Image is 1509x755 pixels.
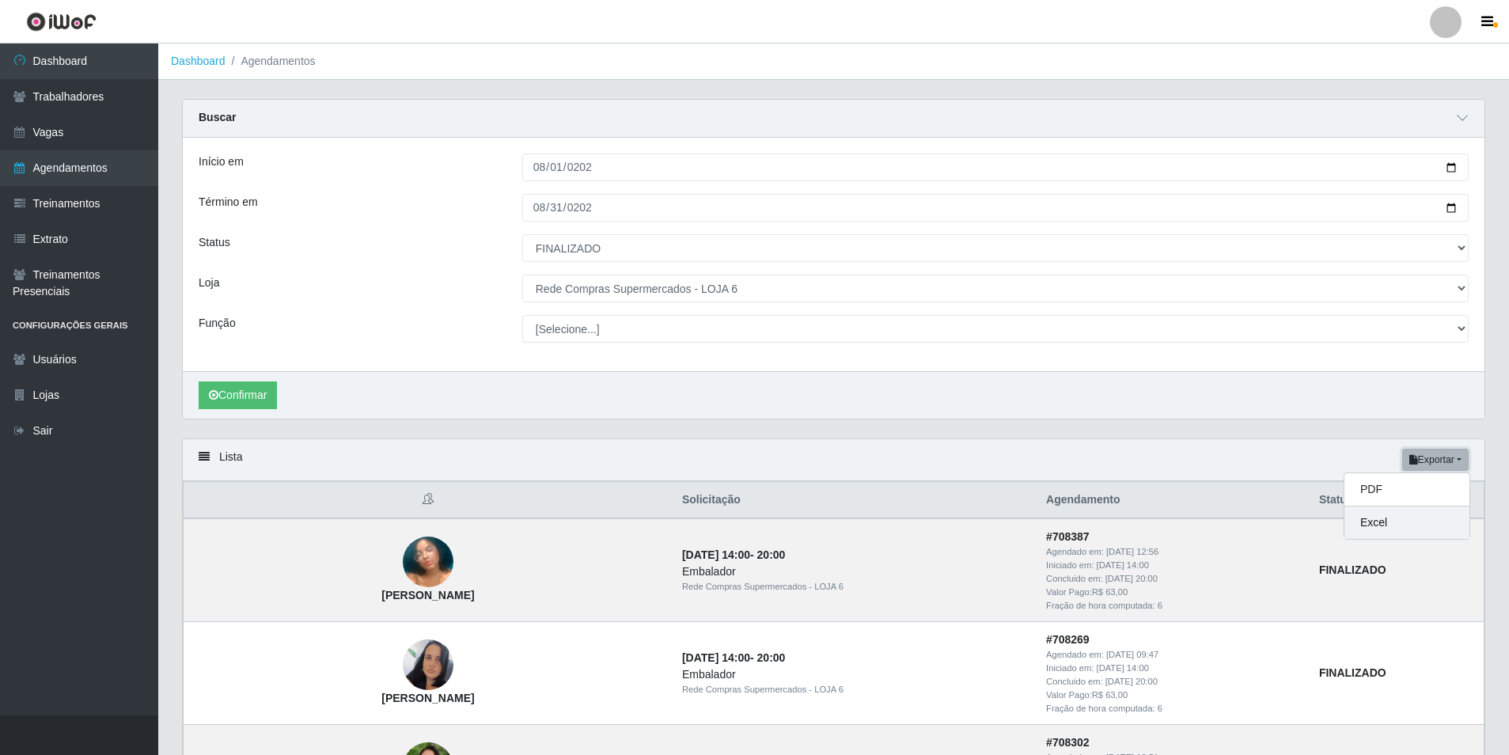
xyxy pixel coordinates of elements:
[1037,482,1310,519] th: Agendamento
[522,154,1469,181] input: 00/00/0000
[199,381,277,409] button: Confirmar
[682,580,1027,594] div: Rede Compras Supermercados - LOJA 6
[226,53,316,70] li: Agendamentos
[199,275,219,291] label: Loja
[522,194,1469,222] input: 00/00/0000
[1344,506,1469,539] button: Excel
[1046,702,1300,715] div: Fração de hora computada: 6
[1105,574,1158,583] time: [DATE] 20:00
[1319,666,1386,679] strong: FINALIZADO
[1097,663,1149,673] time: [DATE] 14:00
[403,518,453,608] img: Juliani Cristina Fidelis da Silva
[1106,547,1158,556] time: [DATE] 12:56
[1046,530,1090,543] strong: # 708387
[682,683,1027,696] div: Rede Compras Supermercados - LOJA 6
[199,111,236,123] strong: Buscar
[199,194,258,211] label: Término em
[1046,736,1090,749] strong: # 708302
[682,548,750,561] time: [DATE] 14:00
[682,548,785,561] strong: -
[673,482,1037,519] th: Solicitação
[682,651,750,664] time: [DATE] 14:00
[1046,648,1300,662] div: Agendado em:
[1344,473,1469,506] button: PDF
[1046,689,1300,702] div: Valor Pago: R$ 63,00
[1046,586,1300,599] div: Valor Pago: R$ 63,00
[199,154,244,170] label: Início em
[1105,677,1158,686] time: [DATE] 20:00
[381,692,474,704] strong: [PERSON_NAME]
[1046,675,1300,689] div: Concluido em:
[199,234,230,251] label: Status
[1319,563,1386,576] strong: FINALIZADO
[403,639,453,690] img: Giselia Pereira Cardoso
[1046,559,1300,572] div: Iniciado em:
[171,55,226,67] a: Dashboard
[381,589,474,601] strong: [PERSON_NAME]
[757,651,786,664] time: 20:00
[1106,650,1158,659] time: [DATE] 09:47
[1046,545,1300,559] div: Agendado em:
[682,563,1027,580] div: Embalador
[682,666,1027,683] div: Embalador
[1046,572,1300,586] div: Concluido em:
[1097,560,1149,570] time: [DATE] 14:00
[1402,449,1469,471] button: Exportar
[26,12,97,32] img: CoreUI Logo
[199,315,236,332] label: Função
[1046,599,1300,613] div: Fração de hora computada: 6
[158,44,1509,80] nav: breadcrumb
[1046,633,1090,646] strong: # 708269
[757,548,786,561] time: 20:00
[1046,662,1300,675] div: Iniciado em:
[1310,482,1484,519] th: Status
[183,439,1484,481] div: Lista
[682,651,785,664] strong: -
